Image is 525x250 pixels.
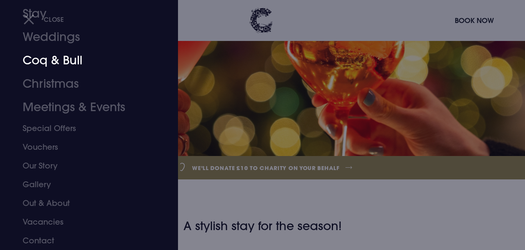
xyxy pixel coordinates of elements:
[23,194,145,213] a: Out & About
[23,213,145,231] a: Vacancies
[23,119,145,138] a: Special Offers
[23,175,145,194] a: Gallery
[23,96,145,119] a: Meetings & Events
[23,231,145,250] a: Contact
[23,72,145,96] a: Christmas
[23,156,145,175] a: Our Story
[23,2,145,25] a: Stay
[44,15,64,23] span: Close
[23,138,145,156] a: Vouchers
[23,25,145,49] a: Weddings
[23,11,64,27] button: Close
[23,49,145,72] a: Coq & Bull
